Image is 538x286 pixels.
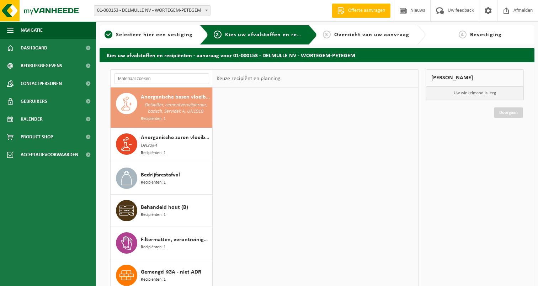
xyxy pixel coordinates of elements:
[21,128,53,146] span: Product Shop
[114,73,209,84] input: Materiaal zoeken
[21,110,43,128] span: Kalender
[111,128,213,162] button: Anorganische zuren vloeibaar in kleinverpakking UN3264 Recipiënten: 1
[105,31,112,38] span: 1
[141,244,166,251] span: Recipiënten: 1
[323,31,331,38] span: 3
[21,75,62,92] span: Contactpersonen
[426,69,524,86] div: [PERSON_NAME]
[21,92,47,110] span: Gebruikers
[141,179,166,186] span: Recipiënten: 1
[111,227,213,259] button: Filtermatten, verontreinigd met verf Recipiënten: 1
[141,212,166,218] span: Recipiënten: 1
[141,116,166,122] span: Recipiënten: 1
[334,32,409,38] span: Overzicht van uw aanvraag
[459,31,467,38] span: 4
[111,162,213,195] button: Bedrijfsrestafval Recipiënten: 1
[141,93,211,101] span: Anorganische basen vloeibaar in kleinverpakking
[426,86,523,100] p: Uw winkelmand is leeg
[21,146,78,164] span: Acceptatievoorwaarden
[141,276,166,283] span: Recipiënten: 1
[100,48,534,62] h2: Kies uw afvalstoffen en recipiënten - aanvraag voor 01-000153 - DELMULLE NV - WORTEGEM-PETEGEM
[141,133,211,142] span: Anorganische zuren vloeibaar in kleinverpakking
[116,32,193,38] span: Selecteer hier een vestiging
[94,5,211,16] span: 01-000153 - DELMULLE NV - WORTEGEM-PETEGEM
[21,21,43,39] span: Navigatie
[494,107,523,118] a: Doorgaan
[332,4,390,18] a: Offerte aanvragen
[111,195,213,227] button: Behandeld hout (B) Recipiënten: 1
[346,7,387,14] span: Offerte aanvragen
[225,32,323,38] span: Kies uw afvalstoffen en recipiënten
[141,142,157,150] span: UN3264
[141,268,201,276] span: Gemengd KGA - niet ADR
[141,203,188,212] span: Behandeld hout (B)
[141,101,211,116] span: Ontkalker, cementverwijderaar, basisch, Servidek A, UN1910
[21,39,47,57] span: Dashboard
[141,171,180,179] span: Bedrijfsrestafval
[21,57,62,75] span: Bedrijfsgegevens
[470,32,502,38] span: Bevestiging
[214,31,222,38] span: 2
[141,150,166,157] span: Recipiënten: 1
[111,88,213,128] button: Anorganische basen vloeibaar in kleinverpakking Ontkalker, cementverwijderaar, basisch, Servidek ...
[141,235,211,244] span: Filtermatten, verontreinigd met verf
[94,6,210,16] span: 01-000153 - DELMULLE NV - WORTEGEM-PETEGEM
[103,31,194,39] a: 1Selecteer hier een vestiging
[213,70,284,88] div: Keuze recipiënt en planning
